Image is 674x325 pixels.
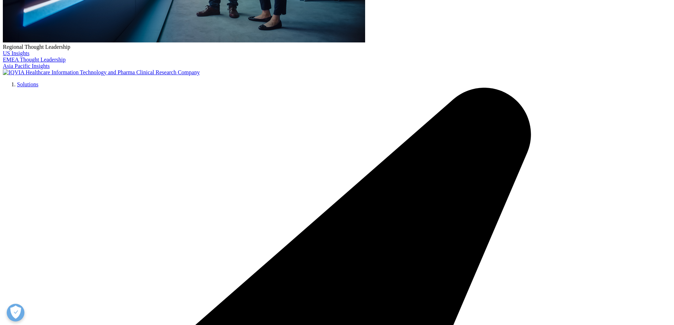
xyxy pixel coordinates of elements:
[3,69,200,76] img: IQVIA Healthcare Information Technology and Pharma Clinical Research Company
[3,57,65,63] a: EMEA Thought Leadership
[3,63,50,69] a: Asia Pacific Insights
[17,81,38,87] a: Solutions
[3,50,29,56] a: US Insights
[3,44,671,50] div: Regional Thought Leadership
[7,304,24,321] button: Open Preferences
